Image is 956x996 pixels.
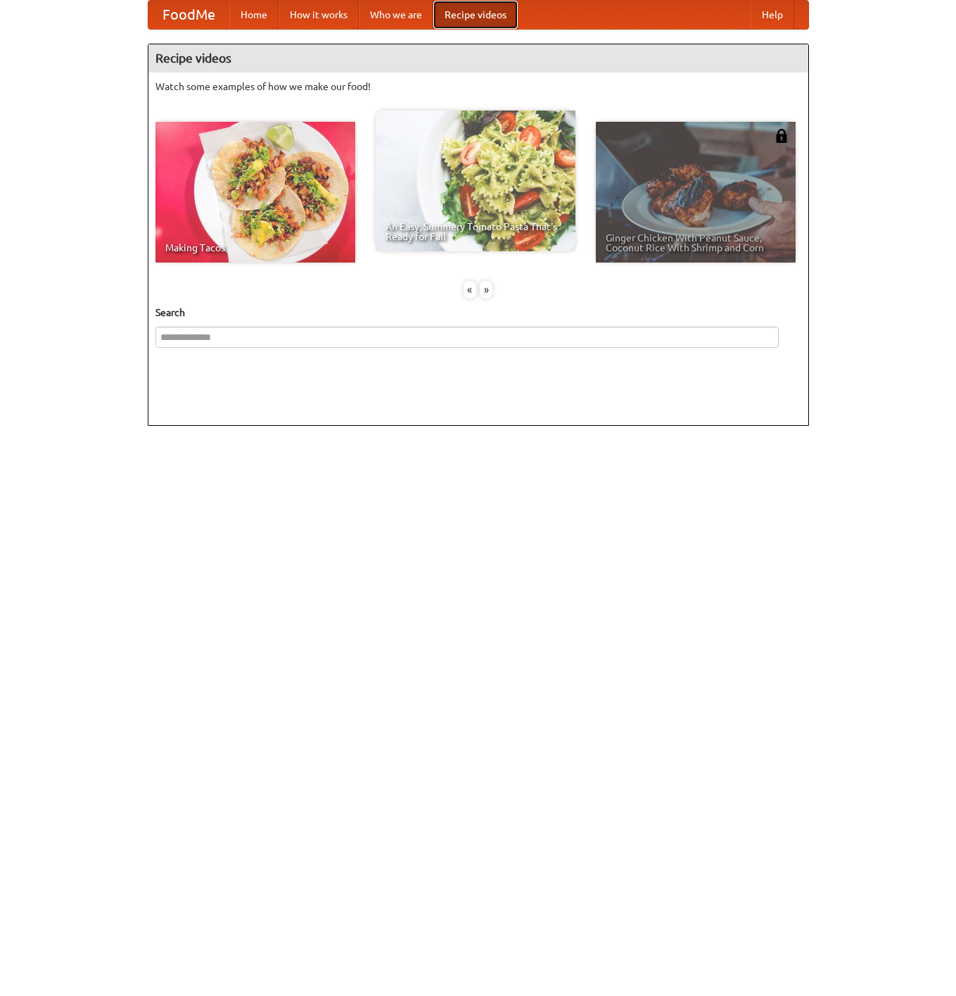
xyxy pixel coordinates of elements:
h5: Search [155,305,801,320]
a: Home [229,1,279,29]
a: Help [751,1,794,29]
span: Making Tacos [165,243,345,253]
a: Who we are [359,1,433,29]
h4: Recipe videos [148,44,808,73]
div: » [480,281,492,298]
a: An Easy, Summery Tomato Pasta That's Ready for Fall [376,111,575,251]
img: 483408.png [775,129,789,143]
a: FoodMe [148,1,229,29]
a: Making Tacos [155,122,355,263]
span: An Easy, Summery Tomato Pasta That's Ready for Fall [385,222,566,241]
p: Watch some examples of how we make our food! [155,80,801,94]
a: Recipe videos [433,1,518,29]
div: « [464,281,476,298]
a: How it works [279,1,359,29]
